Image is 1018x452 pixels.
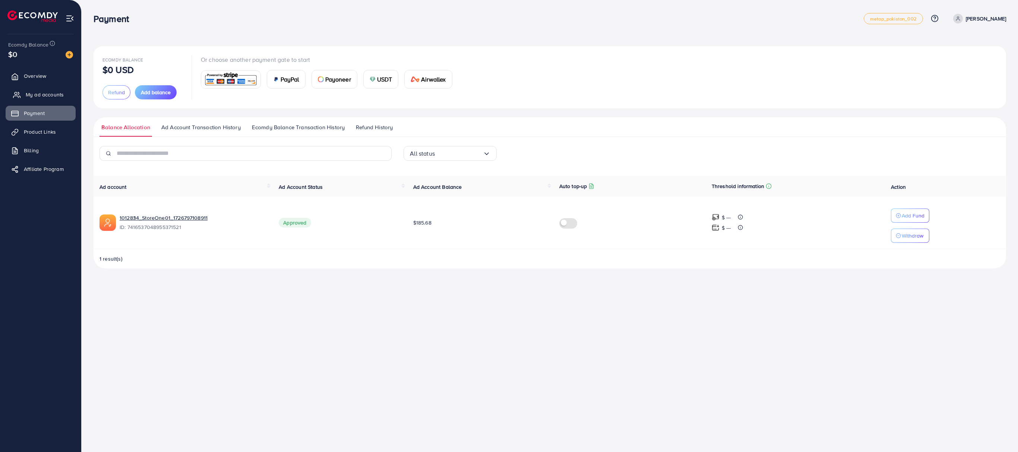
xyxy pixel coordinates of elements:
[891,209,929,223] button: Add Fund
[102,65,134,74] p: $0 USD
[312,70,357,89] a: cardPayoneer
[8,49,17,60] span: $0
[413,219,431,226] span: $185.68
[6,162,76,176] a: Affiliate Program
[120,214,267,231] div: <span class='underline'>1012834_StoreOne01_1726797108911</span></br>7416537048955371521
[66,14,74,23] img: menu
[363,70,399,89] a: cardUSDT
[377,75,392,84] span: USDT
[722,213,731,222] p: $ ---
[102,57,143,63] span: Ecomdy Balance
[24,72,46,80] span: Overview
[986,418,1012,446] iframe: Chat
[404,146,497,161] div: Search for option
[201,70,261,89] a: card
[201,55,458,64] p: Or choose another payment gate to start
[279,218,311,227] span: Approved
[24,147,39,154] span: Billing
[902,211,924,220] p: Add Fund
[410,148,435,159] span: All status
[161,123,241,131] span: Ad Account Transaction History
[102,85,130,99] button: Refund
[864,13,923,24] a: metap_pakistan_002
[966,14,1006,23] p: [PERSON_NAME]
[435,148,483,159] input: Search for option
[413,183,462,191] span: Ad Account Balance
[6,69,76,83] a: Overview
[421,75,446,84] span: Airwallex
[99,183,127,191] span: Ad account
[7,10,58,22] img: logo
[722,223,731,232] p: $ ---
[281,75,299,84] span: PayPal
[120,214,267,222] a: 1012834_StoreOne01_1726797108911
[141,89,171,96] span: Add balance
[950,14,1006,23] a: [PERSON_NAME]
[66,51,73,58] img: image
[6,87,76,102] a: My ad accounts
[99,214,116,231] img: ic-ads-acc.e4c84228.svg
[891,229,929,243] button: Withdraw
[8,41,48,48] span: Ecomdy Balance
[891,183,906,191] span: Action
[108,89,125,96] span: Refund
[6,106,76,121] a: Payment
[6,124,76,139] a: Product Links
[279,183,323,191] span: Ad Account Status
[267,70,306,89] a: cardPayPal
[404,70,452,89] a: cardAirwallex
[26,91,64,98] span: My ad accounts
[6,143,76,158] a: Billing
[712,213,720,221] img: top-up amount
[99,255,123,262] span: 1 result(s)
[870,16,917,21] span: metap_pakistan_002
[559,182,587,191] p: Auto top-up
[135,85,177,99] button: Add balance
[318,76,324,82] img: card
[370,76,376,82] img: card
[94,13,135,24] h3: Payment
[411,76,420,82] img: card
[325,75,351,84] span: Payoneer
[101,123,150,131] span: Balance Allocation
[712,182,764,191] p: Threshold information
[203,71,258,87] img: card
[24,109,45,117] span: Payment
[252,123,345,131] span: Ecomdy Balance Transaction History
[356,123,393,131] span: Refund History
[24,165,64,173] span: Affiliate Program
[24,128,56,136] span: Product Links
[712,224,720,232] img: top-up amount
[902,231,923,240] p: Withdraw
[273,76,279,82] img: card
[120,223,267,231] span: ID: 7416537048955371521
